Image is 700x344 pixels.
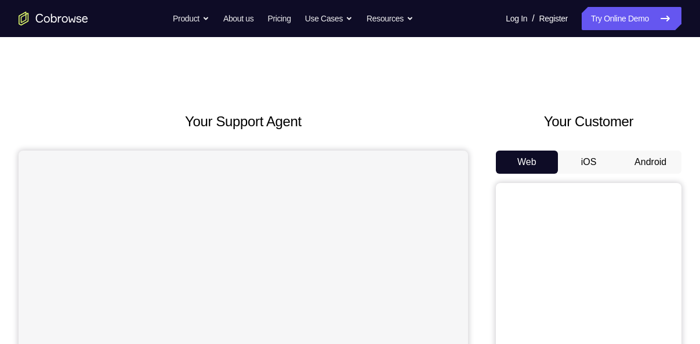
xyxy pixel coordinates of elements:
a: Register [539,7,568,30]
a: Try Online Demo [582,7,681,30]
button: Android [619,151,681,174]
button: Web [496,151,558,174]
button: Resources [367,7,414,30]
button: Product [173,7,209,30]
a: Go to the home page [19,12,88,25]
a: About us [223,7,253,30]
h2: Your Customer [496,111,681,132]
h2: Your Support Agent [19,111,468,132]
span: / [532,12,534,25]
a: Pricing [267,7,291,30]
button: Use Cases [305,7,353,30]
a: Log In [506,7,527,30]
button: iOS [558,151,620,174]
